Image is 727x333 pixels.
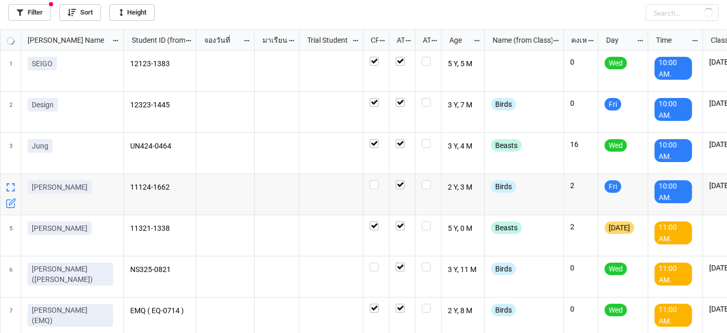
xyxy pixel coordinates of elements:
[448,263,479,277] p: 3 Y, 11 M
[655,139,692,162] div: 10:00 AM.
[130,263,190,277] p: NS325-0821
[605,263,627,275] div: Wed
[448,180,479,195] p: 2 Y, 3 M
[605,180,621,193] div: Fri
[32,100,54,110] p: Design
[126,34,185,46] div: Student ID (from [PERSON_NAME] Name)
[570,98,592,108] p: 0
[9,256,12,297] span: 6
[1,30,124,51] div: grid
[605,304,627,316] div: Wed
[448,304,479,318] p: 2 Y, 8 M
[655,180,692,203] div: 10:00 AM.
[570,139,592,150] p: 16
[491,221,522,234] div: Beasts
[448,98,479,113] p: 3 Y, 7 M
[32,58,53,69] p: SEIGO
[32,264,109,285] p: [PERSON_NAME] ([PERSON_NAME])
[600,34,637,46] div: Day
[570,180,592,191] p: 2
[130,180,190,195] p: 11124-1662
[655,221,692,244] div: 11:00 AM.
[570,221,592,232] p: 2
[32,182,87,192] p: [PERSON_NAME]
[9,51,12,91] span: 1
[486,34,552,46] div: Name (from Class)
[570,57,592,67] p: 0
[605,98,621,110] div: Fri
[605,57,627,69] div: Wed
[605,221,634,234] div: [DATE]
[655,98,692,121] div: 10:00 AM.
[130,98,190,113] p: 12323-1445
[650,34,692,46] div: Time
[491,98,516,110] div: Birds
[655,57,692,80] div: 10:00 AM.
[491,180,516,193] div: Birds
[198,34,243,46] div: จองวันที่
[32,141,48,151] p: Jung
[646,4,719,21] input: Search...
[491,263,516,275] div: Birds
[491,139,522,152] div: Beasts
[365,34,379,46] div: CF
[130,221,190,236] p: 11321-1338
[391,34,405,46] div: ATT
[565,34,587,46] div: คงเหลือ (from Nick Name)
[9,133,12,174] span: 3
[130,57,190,71] p: 12123-1383
[655,304,692,327] div: 11:00 AM.
[21,34,112,46] div: [PERSON_NAME] Name
[570,304,592,314] p: 0
[655,263,692,286] div: 11:00 AM.
[448,139,479,154] p: 3 Y, 4 M
[9,215,12,256] span: 5
[32,223,87,233] p: [PERSON_NAME]
[570,263,592,273] p: 0
[8,4,51,21] a: Filter
[443,34,474,46] div: Age
[32,305,109,326] p: [PERSON_NAME] (EMQ)
[256,34,289,46] div: มาเรียน
[448,57,479,71] p: 5 Y, 5 M
[9,92,12,132] span: 2
[301,34,352,46] div: Trial Student
[605,139,627,152] div: Wed
[109,4,155,21] a: Height
[417,34,431,46] div: ATK
[130,139,190,154] p: UN424-0464
[130,304,190,318] p: EMQ ( EQ-0714 )
[59,4,101,21] a: Sort
[448,221,479,236] p: 5 Y, 0 M
[491,304,516,316] div: Birds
